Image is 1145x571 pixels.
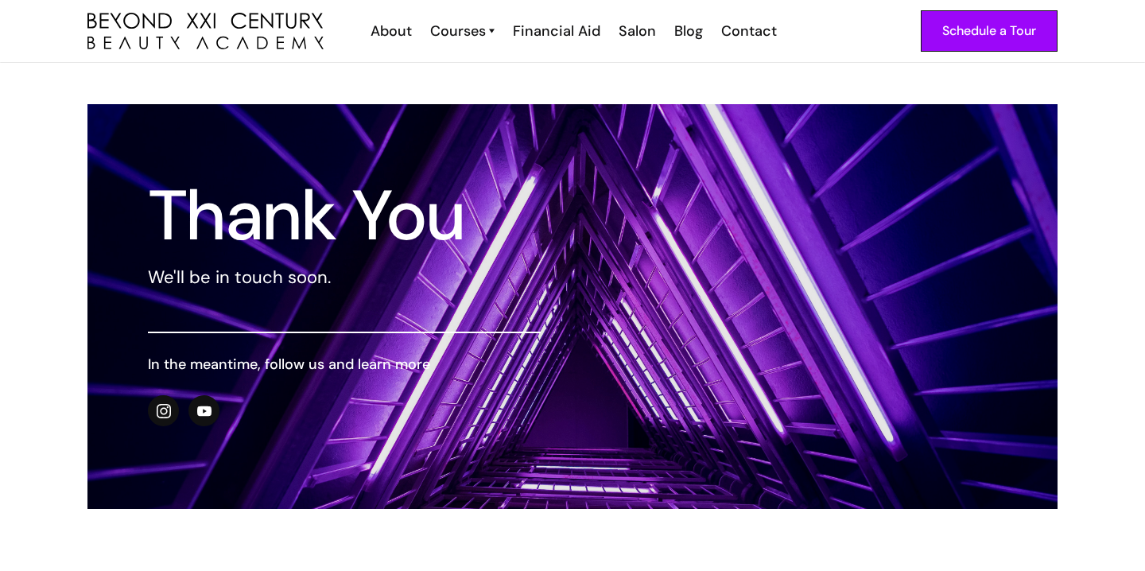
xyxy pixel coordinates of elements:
[921,10,1058,52] a: Schedule a Tour
[148,187,541,244] h1: Thank You
[711,21,785,41] a: Contact
[148,265,541,290] p: We'll be in touch soon.
[87,13,324,50] img: beyond 21st century beauty academy logo
[608,21,664,41] a: Salon
[721,21,777,41] div: Contact
[619,21,656,41] div: Salon
[674,21,703,41] div: Blog
[360,21,420,41] a: About
[430,21,495,41] a: Courses
[942,21,1036,41] div: Schedule a Tour
[148,354,541,375] h6: In the meantime, follow us and learn more
[371,21,412,41] div: About
[664,21,711,41] a: Blog
[503,21,608,41] a: Financial Aid
[430,21,486,41] div: Courses
[87,13,324,50] a: home
[513,21,600,41] div: Financial Aid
